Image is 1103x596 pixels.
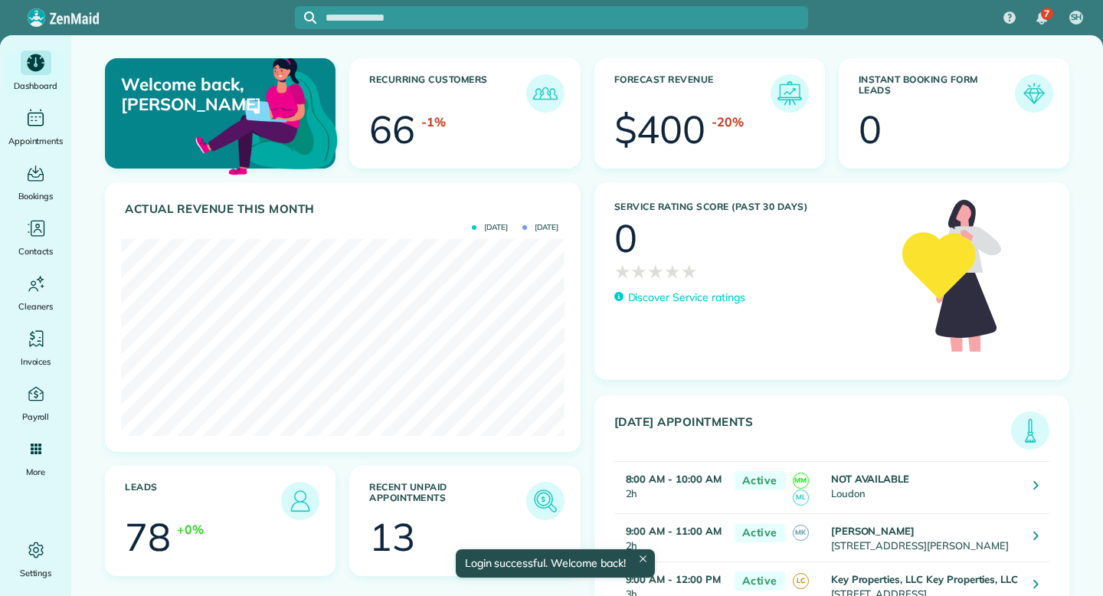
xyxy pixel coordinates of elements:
[522,224,558,231] span: [DATE]
[628,290,745,306] p: Discover Service ratings
[22,409,50,424] span: Payroll
[614,415,1012,450] h3: [DATE] Appointments
[712,113,744,131] div: -20%
[793,525,809,541] span: MK
[177,520,204,539] div: +0%
[14,78,57,93] span: Dashboard
[793,573,809,589] span: LC
[859,74,1015,113] h3: Instant Booking Form Leads
[1044,8,1049,20] span: 7
[6,161,65,204] a: Bookings
[831,473,910,485] strong: NOT AVAILABLE
[831,573,1018,585] strong: Key Properties, LLC Key Properties, LLC
[6,271,65,314] a: Cleaners
[614,201,888,212] h3: Service Rating score (past 30 days)
[614,290,745,306] a: Discover Service ratings
[125,482,281,520] h3: Leads
[626,573,721,585] strong: 9:00 AM - 12:00 PM
[6,216,65,259] a: Contacts
[18,299,53,314] span: Cleaners
[472,224,508,231] span: [DATE]
[6,326,65,369] a: Invoices
[614,257,631,285] span: ★
[735,471,785,490] span: Active
[664,257,681,285] span: ★
[6,106,65,149] a: Appointments
[1071,11,1082,24] span: SH
[626,525,722,537] strong: 9:00 AM - 11:00 AM
[125,202,565,216] h3: Actual Revenue this month
[6,51,65,93] a: Dashboard
[626,473,722,485] strong: 8:00 AM - 10:00 AM
[421,113,446,131] div: -1%
[192,41,341,189] img: dashboard_welcome-42a62b7d889689a78055ac9021e634bf52bae3f8056760290aed330b23ab8690.png
[18,244,53,259] span: Contacts
[304,11,316,24] svg: Focus search
[774,78,805,109] img: icon_forecast_revenue-8c13a41c7ed35a8dcfafea3cbb826a0462acb37728057bba2d056411b612bbbe.png
[369,110,415,149] div: 66
[614,110,706,149] div: $400
[1026,2,1058,35] div: 7 unread notifications
[1015,415,1046,446] img: icon_todays_appointments-901f7ab196bb0bea1936b74009e4eb5ffbc2d2711fa7634e0d609ed5ef32b18b.png
[630,257,647,285] span: ★
[285,486,316,516] img: icon_leads-1bed01f49abd5b7fead27621c3d59655bb73ed531f8eeb49469d10e621d6b896.png
[8,133,64,149] span: Appointments
[369,518,415,556] div: 13
[735,523,785,542] span: Active
[530,486,561,516] img: icon_unpaid_appointments-47b8ce3997adf2238b356f14209ab4cced10bd1f174958f3ca8f1d0dd7fffeee.png
[121,74,260,115] p: Welcome back, [PERSON_NAME]!
[369,74,525,113] h3: Recurring Customers
[530,78,561,109] img: icon_recurring_customers-cf858462ba22bcd05b5a5880d41d6543d210077de5bb9ebc9590e49fd87d84ed.png
[26,464,45,480] span: More
[827,461,1022,513] td: Loudon
[614,513,727,562] td: 2h
[21,354,51,369] span: Invoices
[295,11,316,24] button: Focus search
[20,565,52,581] span: Settings
[455,549,654,578] div: Login successful. Welcome back!
[125,518,171,556] div: 78
[1019,78,1049,109] img: icon_form_leads-04211a6a04a5b2264e4ee56bc0799ec3eb69b7e499cbb523a139df1d13a81ae0.png
[614,219,637,257] div: 0
[827,513,1022,562] td: [STREET_ADDRESS][PERSON_NAME]
[859,110,882,149] div: 0
[735,571,785,591] span: Active
[6,538,65,581] a: Settings
[793,490,809,506] span: ML
[18,188,54,204] span: Bookings
[647,257,664,285] span: ★
[793,473,809,489] span: MM
[681,257,698,285] span: ★
[369,482,525,520] h3: Recent unpaid appointments
[614,74,771,113] h3: Forecast Revenue
[614,461,727,513] td: 2h
[831,525,915,537] strong: [PERSON_NAME]
[6,382,65,424] a: Payroll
